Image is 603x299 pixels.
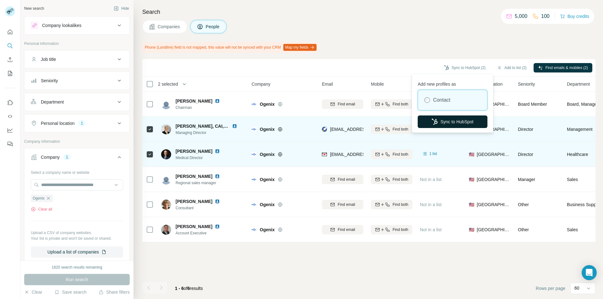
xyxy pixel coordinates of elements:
button: Quick start [5,26,15,38]
img: provider findymail logo [322,151,327,158]
span: Find both [393,177,408,182]
span: Mobile [371,81,384,87]
img: Logo of Ogenix [252,127,257,132]
span: Find email [338,227,355,232]
span: [PERSON_NAME], CAI,AARE,BAS [176,124,247,129]
div: Department [41,99,64,105]
div: Company lookalikes [42,22,81,29]
span: 🇺🇸 [469,176,474,183]
h4: Search [142,8,595,16]
span: Managing Director [176,130,245,136]
button: Find both [371,125,412,134]
span: Find both [393,152,408,157]
span: People [206,24,220,30]
button: Find email [322,200,363,209]
span: Ogenix [33,195,45,201]
span: [EMAIL_ADDRESS][DOMAIN_NAME] [330,127,405,132]
button: Company lookalikes [24,18,129,33]
span: Medical Director [176,155,227,161]
div: Phone (Landline) field is not mapped, this value will not be synced with your CRM [142,42,318,53]
img: LinkedIn logo [215,174,220,179]
span: [GEOGRAPHIC_DATA] [477,126,510,132]
button: My lists [5,68,15,79]
span: Find both [393,101,408,107]
button: Share filters [99,289,130,295]
button: Find email [322,99,363,109]
span: [PERSON_NAME] [176,223,212,230]
span: Regional sales manager [176,180,227,186]
span: [GEOGRAPHIC_DATA] [477,227,510,233]
span: Not in a list [420,177,442,182]
button: Dashboard [5,125,15,136]
img: Avatar [161,149,171,159]
img: provider rocketreach logo [322,126,327,132]
span: Find email [338,202,355,207]
img: Logo of Ogenix [252,177,257,182]
img: Avatar [161,200,171,210]
button: Enrich CSV [5,54,15,65]
span: Manager [518,177,535,182]
span: Rows per page [536,285,565,291]
button: Hide [109,4,133,13]
button: Clear all [31,206,52,212]
button: Seniority [24,73,129,88]
span: Email [322,81,333,87]
span: [GEOGRAPHIC_DATA] [477,151,510,158]
button: Buy credits [560,12,589,21]
img: LinkedIn logo [215,149,220,154]
span: Board Member [518,102,547,107]
button: Use Surfe API [5,111,15,122]
span: Other [518,202,529,207]
span: Sales [567,227,578,233]
div: 1 [63,154,71,160]
span: Companies [158,24,181,30]
span: Director [518,127,533,132]
button: Sync to HubSpot [418,115,487,128]
button: Upload a list of companies [31,246,123,258]
img: Logo of Ogenix [252,152,257,157]
button: Add to list (2) [492,63,531,72]
span: 2 selected [158,81,178,87]
img: LinkedIn logo [215,199,220,204]
span: Chairman [176,105,227,110]
button: Find both [371,200,412,209]
button: Save search [54,289,86,295]
button: Find email [322,225,363,234]
span: Find emails & mobiles (2) [546,65,588,71]
button: Find both [371,150,412,159]
span: Ogenix [260,101,274,107]
span: Ogenix [260,151,274,158]
button: Find both [371,225,412,234]
span: Ogenix [260,126,274,132]
button: Feedback [5,138,15,150]
span: Sales [567,176,578,183]
span: Business Support [567,201,601,208]
button: Map my fields [283,44,317,51]
button: Job title [24,52,129,67]
span: [PERSON_NAME] [176,98,212,104]
span: Find email [338,101,355,107]
span: 🇺🇸 [469,151,474,158]
span: Seniority [518,81,535,87]
span: 6 [187,286,190,291]
img: Logo of Ogenix [252,227,257,232]
button: Find both [371,175,412,184]
span: Find both [393,227,408,232]
p: Personal information [24,41,130,46]
img: LinkedIn logo [215,224,220,229]
button: Find emails & mobiles (2) [534,63,592,72]
span: Director [518,152,533,157]
span: [EMAIL_ADDRESS][DOMAIN_NAME] [330,152,405,157]
p: 60 [574,285,579,291]
div: New search [24,6,44,11]
span: Ogenix [260,201,274,208]
img: Logo of Ogenix [252,202,257,207]
span: results [175,286,203,291]
button: Sync to HubSpot (2) [440,63,490,72]
span: [PERSON_NAME] [176,198,212,205]
img: LinkedIn logo [215,99,220,104]
button: Find email [322,175,363,184]
p: Add new profiles as [418,78,487,87]
p: 5,000 [515,13,527,20]
span: [GEOGRAPHIC_DATA] [477,176,510,183]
